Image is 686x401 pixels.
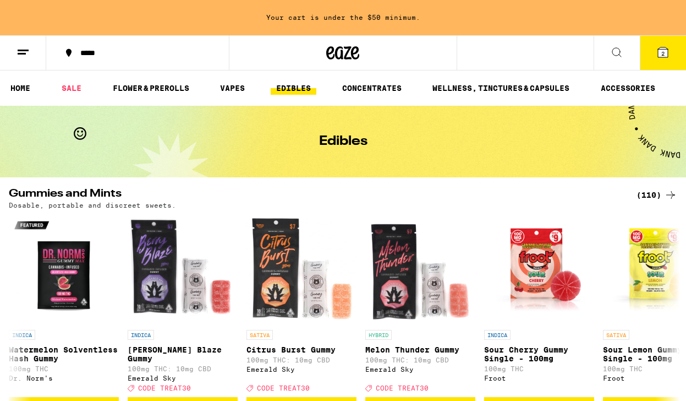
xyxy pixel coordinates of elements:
span: CODE TREAT30 [376,384,429,392]
span: CODE TREAT30 [257,384,310,392]
a: FLOWER & PREROLLS [107,82,195,95]
p: INDICA [128,330,154,340]
a: Open page for Watermelon Solventless Hash Gummy from Dr. Norm's [9,214,119,397]
a: VAPES [215,82,250,95]
p: SATIVA [603,330,629,340]
p: [PERSON_NAME] Blaze Gummy [128,345,238,363]
a: WELLNESS, TINCTURES & CAPSULES [427,82,575,95]
p: 100mg THC: 10mg CBD [128,365,238,372]
div: Dr. Norm's [9,375,119,382]
h1: Edibles [319,135,367,148]
p: 100mg THC [9,365,119,372]
span: CODE TREAT30 [138,384,191,392]
div: Emerald Sky [246,366,356,373]
img: Froot - Sour Cherry Gummy Single - 100mg [484,214,594,324]
p: Dosable, portable and discreet sweets. [9,202,176,209]
a: SALE [56,82,87,95]
a: EDIBLES [271,82,316,95]
a: Open page for Berry Blaze Gummy from Emerald Sky [128,214,238,397]
a: Open page for Melon Thunder Gummy from Emerald Sky [365,214,475,397]
div: Froot [484,375,594,382]
a: HOME [5,82,36,95]
div: Emerald Sky [128,375,238,382]
iframe: Opens a widget where you can find more information [615,368,675,395]
p: INDICA [484,330,511,340]
p: SATIVA [246,330,273,340]
span: 2 [661,50,665,57]
button: 2 [640,36,686,70]
div: Emerald Sky [365,366,475,373]
img: Dr. Norm's - Watermelon Solventless Hash Gummy [9,214,119,324]
img: Emerald Sky - Citrus Burst Gummy [246,214,356,324]
a: ACCESSORIES [595,82,661,95]
p: HYBRID [365,330,392,340]
p: 100mg THC: 10mg CBD [365,356,475,364]
a: (110) [636,188,677,202]
img: Emerald Sky - Berry Blaze Gummy [128,214,238,324]
p: INDICA [9,330,35,340]
img: Emerald Sky - Melon Thunder Gummy [365,214,475,324]
p: Watermelon Solventless Hash Gummy [9,345,119,363]
p: Melon Thunder Gummy [365,345,475,354]
a: Open page for Sour Cherry Gummy Single - 100mg from Froot [484,214,594,397]
p: Sour Cherry Gummy Single - 100mg [484,345,594,363]
a: CONCENTRATES [337,82,407,95]
h2: Gummies and Mints [9,188,623,202]
p: 100mg THC: 10mg CBD [246,356,356,364]
a: Open page for Citrus Burst Gummy from Emerald Sky [246,214,356,397]
p: 100mg THC [484,365,594,372]
p: Citrus Burst Gummy [246,345,356,354]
